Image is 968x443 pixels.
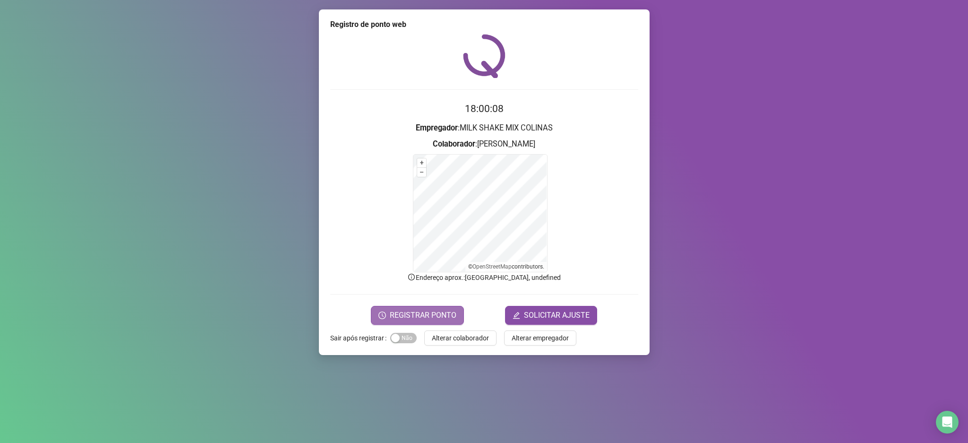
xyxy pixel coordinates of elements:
[433,139,475,148] strong: Colaborador
[465,103,504,114] time: 18:00:08
[330,138,638,150] h3: : [PERSON_NAME]
[390,310,456,321] span: REGISTRAR PONTO
[512,333,569,343] span: Alterar empregador
[936,411,959,434] div: Open Intercom Messenger
[330,19,638,30] div: Registro de ponto web
[472,263,512,270] a: OpenStreetMap
[504,330,576,346] button: Alterar empregador
[330,122,638,134] h3: : MILK SHAKE MIX COLINAS
[513,312,520,319] span: edit
[330,330,390,346] label: Sair após registrar
[463,34,505,78] img: QRPoint
[378,312,386,319] span: clock-circle
[416,123,458,132] strong: Empregador
[417,158,426,167] button: +
[468,263,544,270] li: © contributors.
[330,272,638,283] p: Endereço aprox. : [GEOGRAPHIC_DATA], undefined
[524,310,590,321] span: SOLICITAR AJUSTE
[424,330,497,346] button: Alterar colaborador
[371,306,464,325] button: REGISTRAR PONTO
[417,168,426,177] button: –
[505,306,597,325] button: editSOLICITAR AJUSTE
[407,273,416,281] span: info-circle
[432,333,489,343] span: Alterar colaborador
